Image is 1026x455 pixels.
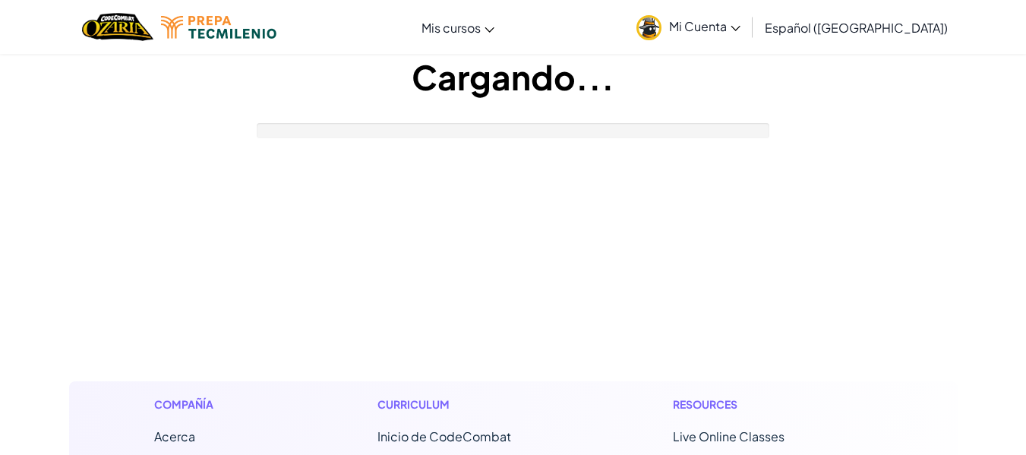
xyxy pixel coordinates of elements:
a: Español ([GEOGRAPHIC_DATA]) [757,7,955,48]
span: Inicio de CodeCombat [377,428,511,444]
a: Live Online Classes [673,428,784,444]
h1: Curriculum [377,397,577,412]
span: Mi Cuenta [669,18,740,34]
span: Español ([GEOGRAPHIC_DATA]) [765,20,948,36]
span: Mis cursos [421,20,481,36]
img: avatar [636,15,661,40]
h1: Compañía [154,397,281,412]
a: Acerca [154,428,195,444]
a: Mis cursos [414,7,502,48]
a: Mi Cuenta [629,3,748,51]
img: Home [82,11,153,43]
h1: Resources [673,397,873,412]
img: Tecmilenio logo [161,16,276,39]
a: Ozaria by CodeCombat logo [82,11,153,43]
